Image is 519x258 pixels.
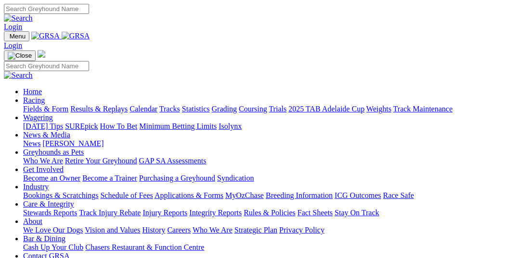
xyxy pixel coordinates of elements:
[189,209,242,217] a: Integrity Reports
[23,165,64,173] a: Get Involved
[335,209,379,217] a: Stay On Track
[279,226,324,234] a: Privacy Policy
[217,174,254,182] a: Syndication
[244,209,296,217] a: Rules & Policies
[23,243,83,251] a: Cash Up Your Club
[23,243,515,252] div: Bar & Dining
[79,209,141,217] a: Track Injury Rebate
[85,226,140,234] a: Vision and Values
[139,122,217,130] a: Minimum Betting Limits
[182,105,210,113] a: Statistics
[100,191,153,199] a: Schedule of Fees
[70,105,128,113] a: Results & Replays
[23,122,515,131] div: Wagering
[4,50,36,61] button: Toggle navigation
[23,96,45,104] a: Racing
[23,174,80,182] a: Become an Owner
[38,50,45,58] img: logo-grsa-white.png
[139,157,207,165] a: GAP SA Assessments
[85,243,204,251] a: Chasers Restaurant & Function Centre
[212,105,237,113] a: Grading
[266,191,333,199] a: Breeding Information
[4,23,22,31] a: Login
[23,157,63,165] a: Who We Are
[23,200,74,208] a: Care & Integrity
[65,157,137,165] a: Retire Your Greyhound
[23,226,83,234] a: We Love Our Dogs
[239,105,267,113] a: Coursing
[23,234,65,243] a: Bar & Dining
[269,105,286,113] a: Trials
[42,139,104,147] a: [PERSON_NAME]
[155,191,223,199] a: Applications & Forms
[31,32,60,40] img: GRSA
[383,191,414,199] a: Race Safe
[8,52,32,60] img: Close
[23,191,98,199] a: Bookings & Scratchings
[4,4,89,14] input: Search
[23,217,42,225] a: About
[23,209,77,217] a: Stewards Reports
[159,105,180,113] a: Tracks
[23,226,515,234] div: About
[23,139,515,148] div: News & Media
[62,32,90,40] img: GRSA
[298,209,333,217] a: Fact Sheets
[23,183,49,191] a: Industry
[366,105,391,113] a: Weights
[23,191,515,200] div: Industry
[23,105,515,113] div: Racing
[130,105,157,113] a: Calendar
[142,226,165,234] a: History
[4,61,89,71] input: Search
[4,14,33,23] img: Search
[82,174,137,182] a: Become a Trainer
[288,105,364,113] a: 2025 TAB Adelaide Cup
[23,105,68,113] a: Fields & Form
[193,226,233,234] a: Who We Are
[219,122,242,130] a: Isolynx
[139,174,215,182] a: Purchasing a Greyhound
[225,191,264,199] a: MyOzChase
[4,41,22,49] a: Login
[4,71,33,80] img: Search
[23,174,515,183] div: Get Involved
[23,148,84,156] a: Greyhounds as Pets
[23,87,42,96] a: Home
[335,191,381,199] a: ICG Outcomes
[234,226,277,234] a: Strategic Plan
[23,113,53,122] a: Wagering
[65,122,98,130] a: SUREpick
[23,131,70,139] a: News & Media
[100,122,138,130] a: How To Bet
[23,139,40,147] a: News
[143,209,187,217] a: Injury Reports
[23,122,63,130] a: [DATE] Tips
[393,105,453,113] a: Track Maintenance
[167,226,191,234] a: Careers
[23,209,515,217] div: Care & Integrity
[4,31,29,41] button: Toggle navigation
[10,33,26,40] span: Menu
[23,157,515,165] div: Greyhounds as Pets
